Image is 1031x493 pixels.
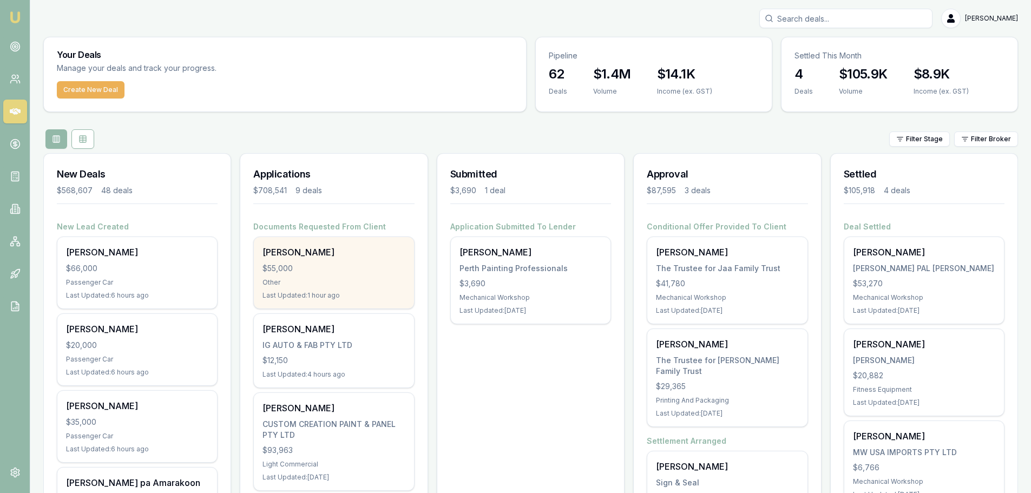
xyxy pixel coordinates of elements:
div: [PERSON_NAME] PAL [PERSON_NAME] [853,263,995,274]
h4: New Lead Created [57,221,218,232]
div: $3,690 [459,278,602,289]
div: $66,000 [66,263,208,274]
div: Other [262,278,405,287]
h3: $8.9K [914,65,969,83]
div: Mechanical Workshop [853,477,995,486]
h3: $14.1K [657,65,712,83]
div: Income (ex. GST) [914,87,969,96]
div: The Trustee for Jaa Family Trust [656,263,798,274]
div: Income (ex. GST) [657,87,712,96]
div: [PERSON_NAME] [262,323,405,336]
div: Last Updated: 6 hours ago [66,368,208,377]
div: 9 deals [295,185,322,196]
button: Filter Stage [889,132,950,147]
div: [PERSON_NAME] [262,246,405,259]
div: Perth Painting Professionals [459,263,602,274]
div: Last Updated: [DATE] [656,306,798,315]
div: 1 deal [485,185,505,196]
h3: Applications [253,167,414,182]
div: Last Updated: 6 hours ago [66,445,208,453]
h3: $105.9K [839,65,888,83]
div: CUSTOM CREATION PAINT & PANEL PTY LTD [262,419,405,441]
div: Last Updated: [DATE] [656,409,798,418]
div: Last Updated: 6 hours ago [66,291,208,300]
span: Filter Stage [906,135,943,143]
div: 3 deals [685,185,711,196]
h3: $1.4M [593,65,631,83]
h3: Your Deals [57,50,513,59]
div: Deals [549,87,567,96]
div: $568,607 [57,185,93,196]
div: Light Commercial [262,460,405,469]
div: $6,766 [853,462,995,473]
div: [PERSON_NAME] [853,246,995,259]
p: Pipeline [549,50,759,61]
div: Fitness Equipment [853,385,995,394]
div: [PERSON_NAME] [656,460,798,473]
div: Deals [794,87,813,96]
h4: Documents Requested From Client [253,221,414,232]
div: Passenger Car [66,278,208,287]
h3: Settled [844,167,1004,182]
div: $87,595 [647,185,676,196]
div: $105,918 [844,185,875,196]
div: [PERSON_NAME] [853,355,995,366]
div: Passenger Car [66,432,208,441]
div: Mechanical Workshop [459,293,602,302]
span: [PERSON_NAME] [965,14,1018,23]
button: Create New Deal [57,81,124,98]
span: Filter Broker [971,135,1011,143]
div: [PERSON_NAME] [656,246,798,259]
div: [PERSON_NAME] [66,399,208,412]
img: emu-icon-u.png [9,11,22,24]
div: [PERSON_NAME] [262,402,405,415]
h4: Settlement Arranged [647,436,807,446]
div: [PERSON_NAME] [66,323,208,336]
div: MW USA IMPORTS PTY LTD [853,447,995,458]
div: Volume [593,87,631,96]
div: The Trustee for [PERSON_NAME] Family Trust [656,355,798,377]
input: Search deals [759,9,933,28]
div: [PERSON_NAME] [66,246,208,259]
div: Last Updated: [DATE] [853,398,995,407]
div: $3,690 [450,185,476,196]
div: [PERSON_NAME] [853,430,995,443]
h3: Approval [647,167,807,182]
div: Last Updated: [DATE] [853,306,995,315]
div: $35,000 [66,417,208,428]
div: $20,882 [853,370,995,381]
div: Last Updated: [DATE] [459,306,602,315]
div: Last Updated: [DATE] [262,473,405,482]
p: Settled This Month [794,50,1004,61]
div: Sign & Seal [656,477,798,488]
h3: New Deals [57,167,218,182]
div: Mechanical Workshop [656,293,798,302]
div: [PERSON_NAME] [853,338,995,351]
h4: Conditional Offer Provided To Client [647,221,807,232]
div: $53,270 [853,278,995,289]
div: $93,963 [262,445,405,456]
div: Printing And Packaging [656,396,798,405]
div: 48 deals [101,185,133,196]
div: Volume [839,87,888,96]
div: IG AUTO & FAB PTY LTD [262,340,405,351]
div: Last Updated: 4 hours ago [262,370,405,379]
div: 4 deals [884,185,910,196]
h3: 62 [549,65,567,83]
div: $41,780 [656,278,798,289]
div: [PERSON_NAME] [459,246,602,259]
div: Mechanical Workshop [853,293,995,302]
button: Filter Broker [954,132,1018,147]
h3: 4 [794,65,813,83]
p: Manage your deals and track your progress. [57,62,334,75]
h4: Deal Settled [844,221,1004,232]
div: $12,150 [262,355,405,366]
div: [PERSON_NAME] [656,338,798,351]
div: Passenger Car [66,355,208,364]
div: $55,000 [262,263,405,274]
div: $29,365 [656,381,798,392]
div: $708,541 [253,185,287,196]
div: Last Updated: 1 hour ago [262,291,405,300]
h3: Submitted [450,167,611,182]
